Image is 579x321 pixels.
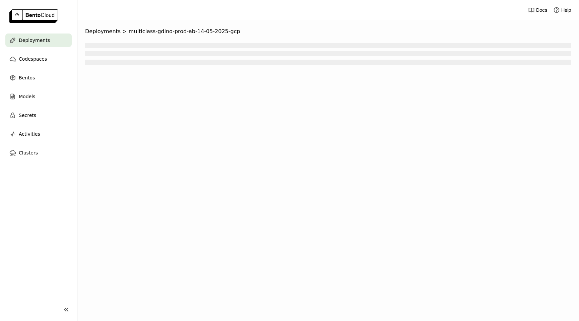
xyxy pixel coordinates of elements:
[5,146,72,159] a: Clusters
[536,7,547,13] span: Docs
[19,36,50,44] span: Deployments
[553,7,571,13] div: Help
[19,111,36,119] span: Secrets
[129,28,240,35] span: multiclass-gdino-prod-ab-14-05-2025-gcp
[9,9,58,23] img: logo
[5,90,72,103] a: Models
[19,55,47,63] span: Codespaces
[19,149,38,157] span: Clusters
[85,28,571,35] nav: Breadcrumbs navigation
[5,71,72,84] a: Bentos
[19,92,35,101] span: Models
[19,130,40,138] span: Activities
[19,74,35,82] span: Bentos
[5,127,72,141] a: Activities
[121,28,129,35] span: >
[85,28,121,35] span: Deployments
[528,7,547,13] a: Docs
[5,109,72,122] a: Secrets
[561,7,571,13] span: Help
